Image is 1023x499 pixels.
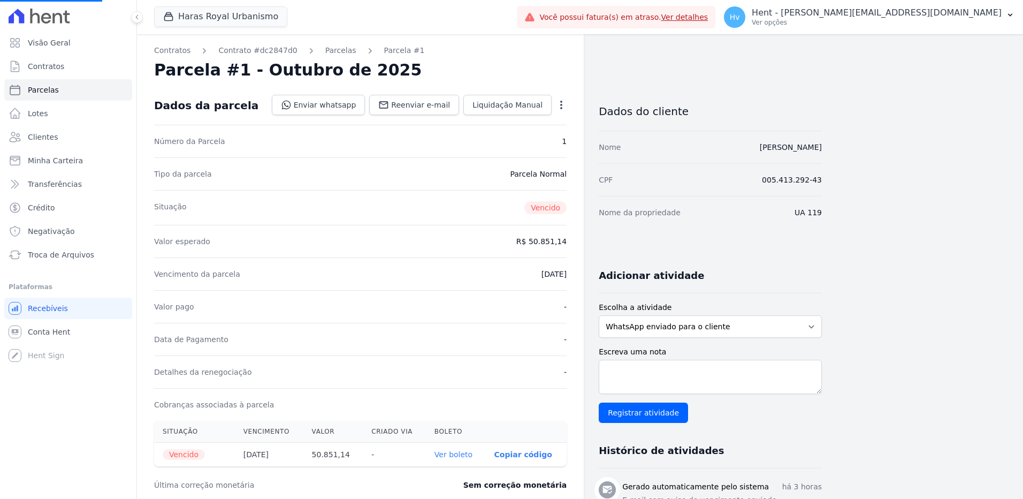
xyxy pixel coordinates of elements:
[541,269,567,279] dd: [DATE]
[564,334,567,345] dd: -
[154,301,194,312] dt: Valor pago
[4,79,132,101] a: Parcelas
[752,7,1002,18] p: Hent - [PERSON_NAME][EMAIL_ADDRESS][DOMAIN_NAME]
[795,207,822,218] dd: UA 119
[494,450,552,459] button: Copiar código
[463,95,552,115] a: Liquidação Manual
[4,298,132,319] a: Recebíveis
[599,302,822,313] label: Escolha a atividade
[524,201,567,214] span: Vencido
[369,95,459,115] a: Reenviar e-mail
[391,100,450,110] span: Reenviar e-mail
[154,61,422,80] h2: Parcela #1 - Outubro de 2025
[154,334,228,345] dt: Data de Pagamento
[154,201,187,214] dt: Situação
[154,6,287,27] button: Haras Royal Urbanismo
[4,56,132,77] a: Contratos
[4,244,132,266] a: Troca de Arquivos
[4,197,132,218] a: Crédito
[599,444,724,457] h3: Histórico de atividades
[4,221,132,242] a: Negativação
[28,327,70,337] span: Conta Hent
[599,346,822,358] label: Escreva uma nota
[539,12,708,23] span: Você possui fatura(s) em atraso.
[154,480,398,490] dt: Última correção monetária
[715,2,1023,32] button: Hv Hent - [PERSON_NAME][EMAIL_ADDRESS][DOMAIN_NAME] Ver opções
[434,450,472,459] a: Ver boleto
[562,136,567,147] dd: 1
[154,421,235,443] th: Situação
[154,367,252,377] dt: Detalhes da renegociação
[28,132,58,142] span: Clientes
[28,155,83,166] span: Minha Carteira
[760,143,822,152] a: [PERSON_NAME]
[154,169,212,179] dt: Tipo da parcela
[154,269,240,279] dt: Vencimento da parcela
[28,226,75,237] span: Negativação
[363,443,426,467] th: -
[599,403,688,423] input: Registrar atividade
[622,481,769,493] h3: Gerado automaticamente pelo sistema
[28,108,48,119] span: Lotes
[564,367,567,377] dd: -
[4,103,132,124] a: Lotes
[599,142,621,153] dt: Nome
[463,480,567,490] dd: Sem correção monetária
[599,105,822,118] h3: Dados do cliente
[510,169,567,179] dd: Parcela Normal
[752,18,1002,27] p: Ver opções
[154,136,225,147] dt: Número da Parcela
[599,269,704,282] h3: Adicionar atividade
[4,32,132,54] a: Visão Geral
[516,236,567,247] dd: R$ 50.851,14
[9,281,128,293] div: Plataformas
[28,303,68,314] span: Recebíveis
[363,421,426,443] th: Criado via
[28,249,94,260] span: Troca de Arquivos
[325,45,356,56] a: Parcelas
[28,85,59,95] span: Parcelas
[599,207,681,218] dt: Nome da propriedade
[762,175,822,185] dd: 005.413.292-43
[426,421,486,443] th: Boleto
[599,175,613,185] dt: CPF
[154,99,258,112] div: Dados da parcela
[28,37,71,48] span: Visão Geral
[28,202,55,213] span: Crédito
[28,61,64,72] span: Contratos
[154,45,190,56] a: Contratos
[235,421,303,443] th: Vencimento
[472,100,543,110] span: Liquidação Manual
[661,13,708,21] a: Ver detalhes
[235,443,303,467] th: [DATE]
[4,150,132,171] a: Minha Carteira
[4,126,132,148] a: Clientes
[4,173,132,195] a: Transferências
[303,421,363,443] th: Valor
[28,179,82,190] span: Transferências
[218,45,297,56] a: Contrato #dc2847d0
[384,45,425,56] a: Parcela #1
[163,449,205,460] span: Vencido
[564,301,567,312] dd: -
[272,95,365,115] a: Enviar whatsapp
[303,443,363,467] th: 50.851,14
[154,399,274,410] dt: Cobranças associadas à parcela
[782,481,822,493] p: há 3 horas
[4,321,132,343] a: Conta Hent
[154,45,567,56] nav: Breadcrumb
[730,13,740,21] span: Hv
[154,236,210,247] dt: Valor esperado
